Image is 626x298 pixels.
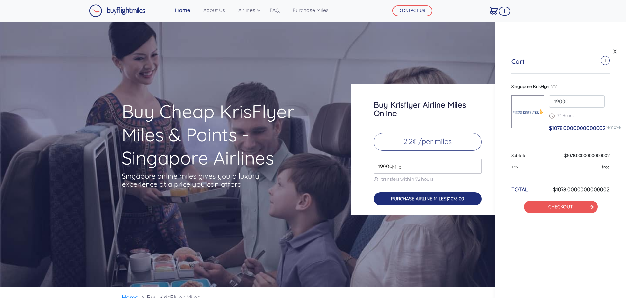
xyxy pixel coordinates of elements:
p: 72 Hours [549,113,605,119]
span: $1078.0000000000002 [549,125,606,131]
a: CHECKOUT [548,204,573,210]
h5: Cart [511,58,525,65]
a: FAQ [267,4,282,17]
img: Singapore-KrisFlyer.png [512,104,544,119]
span: Subtotal [511,153,528,158]
a: 1 [487,4,501,17]
span: 1 [499,7,510,16]
h3: Buy Krisflyer Airline Miles Online [374,100,482,117]
p: Singapore airline miles gives you a luxury experience at a price you can afford. [122,172,269,188]
span: $1078.00 [446,196,464,202]
a: Purchase Miles [290,4,331,17]
span: Singapore KrisFlyer 2.2 [511,84,557,89]
span: $1078.0000000000002 [564,153,610,158]
a: Buy Flight Miles Logo [89,3,145,19]
p: transfers within 72 hours [374,176,482,182]
a: Airlines [236,4,259,17]
span: Mile [389,163,402,171]
a: About Us [201,4,228,17]
img: schedule.png [549,113,555,119]
h6: $1078.0000000000002 [553,186,610,193]
img: Cart [490,7,498,15]
span: Tax [511,164,518,169]
button: CHECKOUT [524,201,598,213]
span: 1 [601,56,610,65]
a: remove [606,124,621,130]
a: X [612,46,618,56]
button: PURCHASE AIRLINE MILES$1078.00 [374,192,482,206]
button: CONTACT US [392,5,432,16]
span: free [602,164,610,169]
h6: TOTAL [511,186,528,193]
p: 2.2¢ /per miles [374,133,482,151]
h1: Buy Cheap KrisFlyer Miles & Points - Singapore Airlines [122,100,325,169]
img: Buy Flight Miles Logo [89,4,145,17]
a: Home [172,4,193,17]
